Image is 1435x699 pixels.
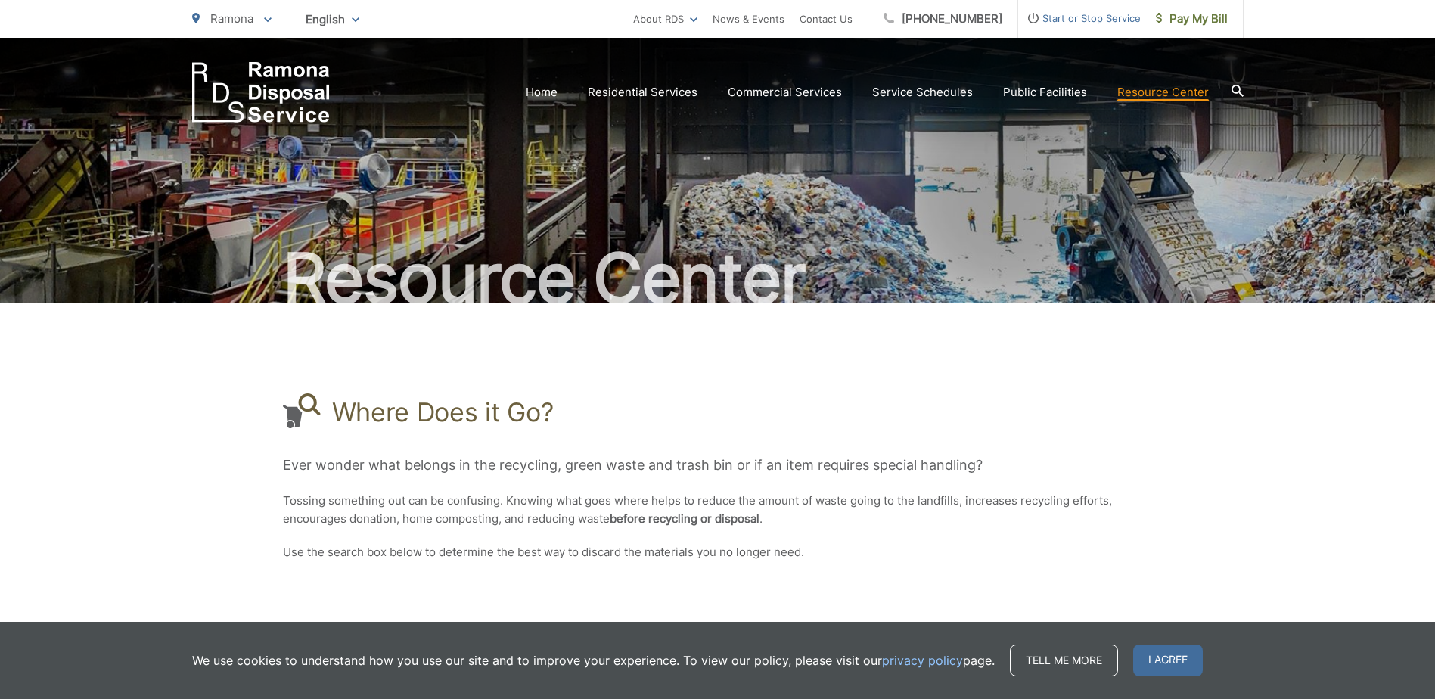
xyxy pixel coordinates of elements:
p: Ever wonder what belongs in the recycling, green waste and trash bin or if an item requires speci... [283,454,1153,477]
a: Tell me more [1010,645,1118,676]
span: English [294,6,371,33]
span: Pay My Bill [1156,10,1228,28]
h1: Where Does it Go? [332,397,554,427]
a: Residential Services [588,83,697,101]
a: Commercial Services [728,83,842,101]
p: Tossing something out can be confusing. Knowing what goes where helps to reduce the amount of was... [283,492,1153,528]
h2: Resource Center [192,241,1244,316]
a: EDCD logo. Return to the homepage. [192,62,330,123]
span: I agree [1133,645,1203,676]
a: Resource Center [1117,83,1209,101]
p: We use cookies to understand how you use our site and to improve your experience. To view our pol... [192,651,995,669]
a: News & Events [713,10,784,28]
a: Contact Us [800,10,853,28]
span: Ramona [210,11,253,26]
a: Home [526,83,558,101]
strong: before recycling or disposal [610,511,759,526]
a: Service Schedules [872,83,973,101]
a: About RDS [633,10,697,28]
a: Public Facilities [1003,83,1087,101]
p: Use the search box below to determine the best way to discard the materials you no longer need. [283,543,1153,561]
a: privacy policy [882,651,963,669]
